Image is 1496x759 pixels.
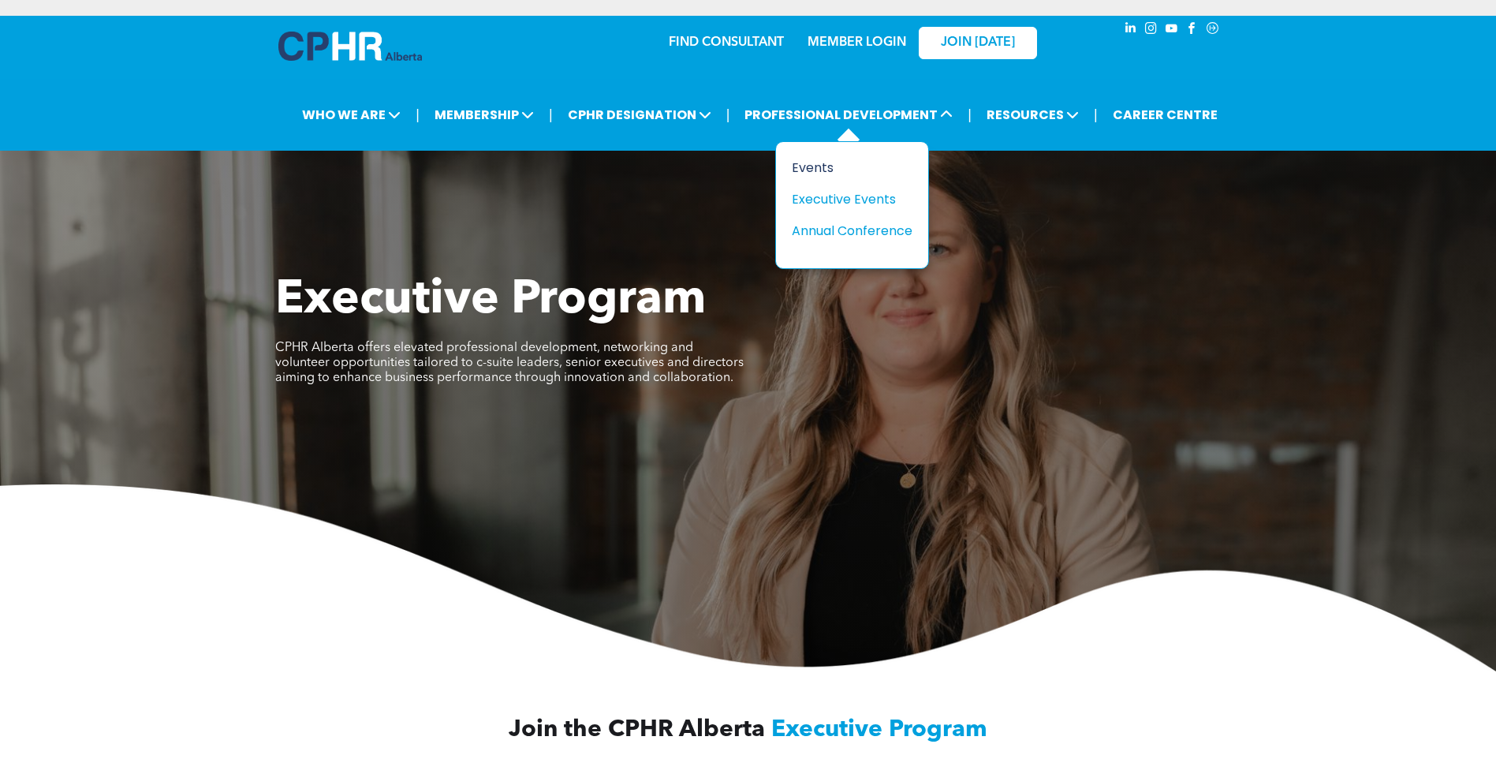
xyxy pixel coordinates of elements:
span: MEMBERSHIP [430,100,539,129]
a: JOIN [DATE] [919,27,1037,59]
a: Annual Conference [792,221,912,241]
a: Executive Events [792,189,912,209]
a: FIND CONSULTANT [669,36,784,49]
li: | [726,99,730,131]
a: MEMBER LOGIN [808,36,906,49]
li: | [549,99,553,131]
span: CPHR Alberta offers elevated professional development, networking and volunteer opportunities tai... [275,342,744,384]
div: Executive Events [792,189,901,209]
span: Executive Program [275,277,706,324]
img: A blue and white logo for cp alberta [278,32,422,61]
li: | [968,99,972,131]
a: instagram [1143,20,1160,41]
li: | [416,99,420,131]
span: JOIN [DATE] [941,36,1015,50]
span: CPHR DESIGNATION [563,100,716,129]
span: RESOURCES [982,100,1084,129]
div: Annual Conference [792,221,901,241]
span: PROFESSIONAL DEVELOPMENT [740,100,957,129]
a: facebook [1184,20,1201,41]
span: Join the CPHR Alberta [509,718,765,742]
a: CAREER CENTRE [1108,100,1222,129]
a: youtube [1163,20,1181,41]
a: linkedin [1122,20,1140,41]
span: WHO WE ARE [297,100,405,129]
li: | [1094,99,1098,131]
span: Executive Program [771,718,987,742]
div: Events [792,158,901,178]
a: Events [792,158,912,178]
a: Social network [1204,20,1222,41]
